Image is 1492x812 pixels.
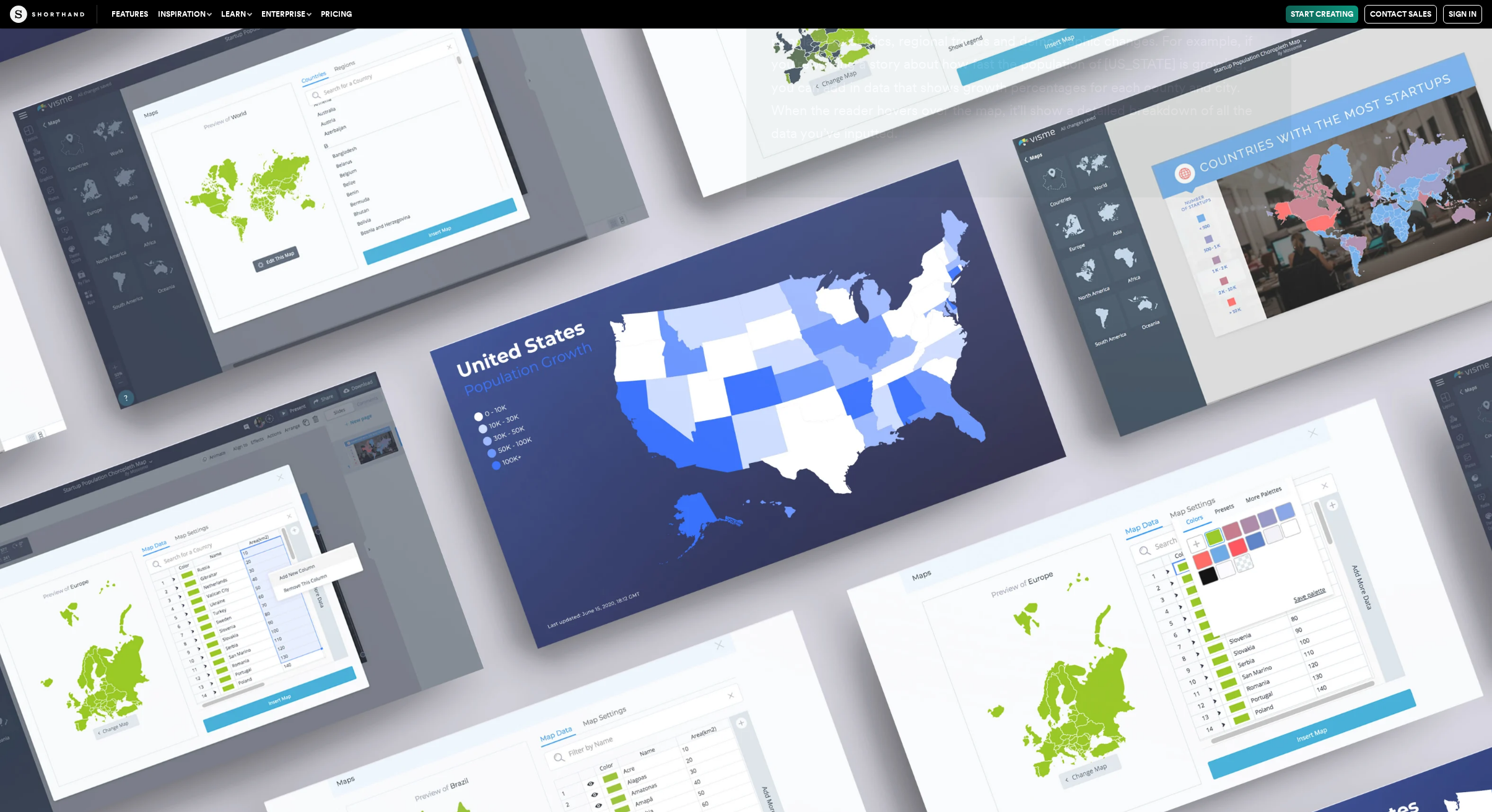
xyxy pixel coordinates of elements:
[216,6,256,23] button: Learn
[1364,5,1437,24] a: Contact Sales
[256,6,316,23] button: Enterprise
[107,6,153,23] a: Features
[153,6,216,23] button: Inspiration
[316,6,357,23] a: Pricing
[1443,5,1482,24] a: Sign in
[1286,6,1358,23] a: Start Creating
[10,6,84,23] img: The Craft
[771,6,1267,145] p: Content creators can use it to build infographics and interactive maps that show population stati...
